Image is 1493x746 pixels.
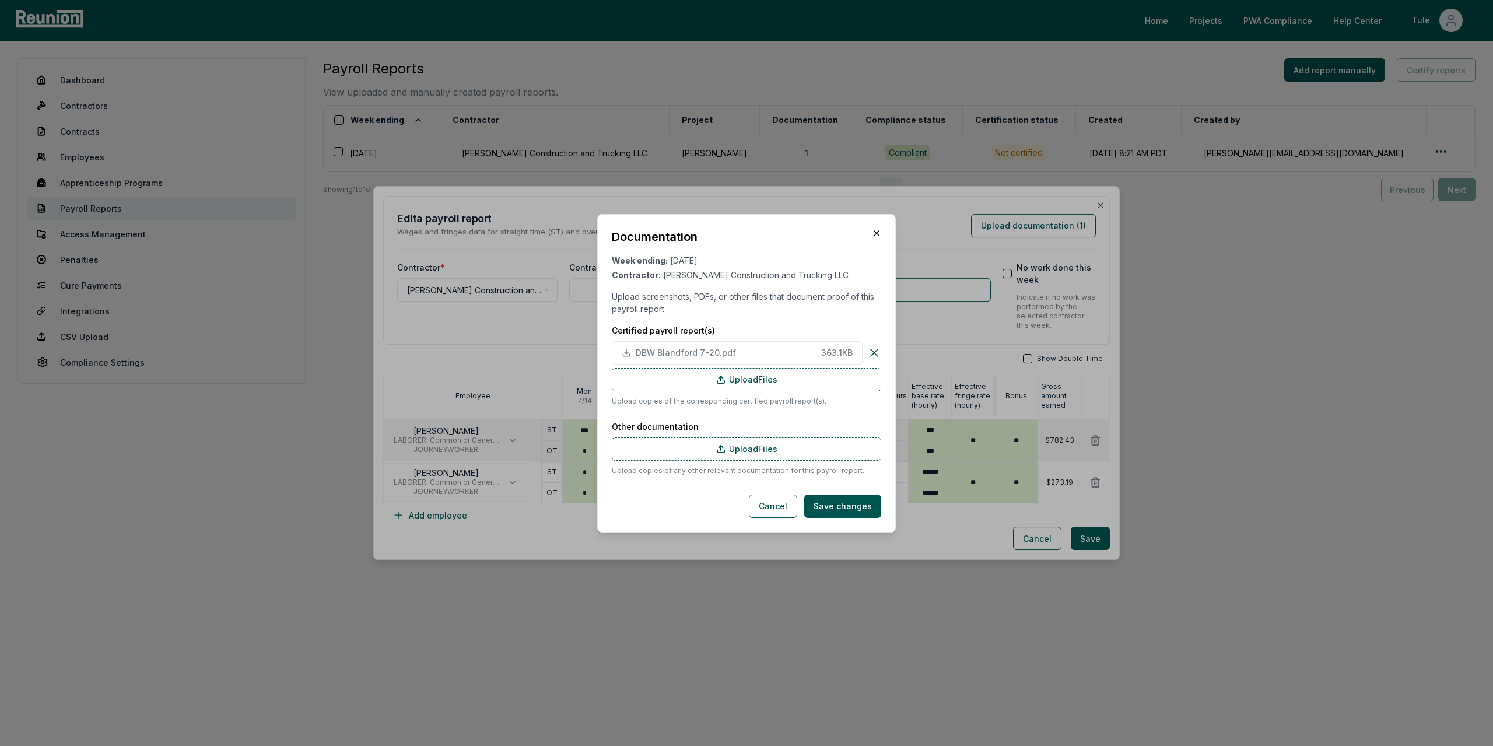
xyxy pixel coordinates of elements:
[749,495,797,518] button: Cancel
[612,290,881,315] p: Upload screenshots, PDFs, or other files that document proof of this payroll report.
[612,270,661,280] span: Contractor:
[612,465,881,476] p: Upload copies of any other relevant documentation for this payroll report.
[804,495,881,518] button: Save changes
[612,255,668,265] span: Week ending:
[612,341,863,365] button: DBW Blandford 7-20.pdf 363.1KB
[612,254,881,267] div: [DATE]
[612,396,881,407] p: Upload copies of the corresponding certified payroll report(s).
[636,346,816,359] span: DBW Blandford 7-20.pdf
[612,269,881,281] div: [PERSON_NAME] Construction and Trucking LLC
[612,324,881,337] label: Certified payroll report(s)
[612,437,881,461] label: Upload Files
[612,229,698,245] h2: Documentation
[612,368,881,391] label: Upload Files
[821,346,853,359] span: 363.1 KB
[612,421,881,433] label: Other documentation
